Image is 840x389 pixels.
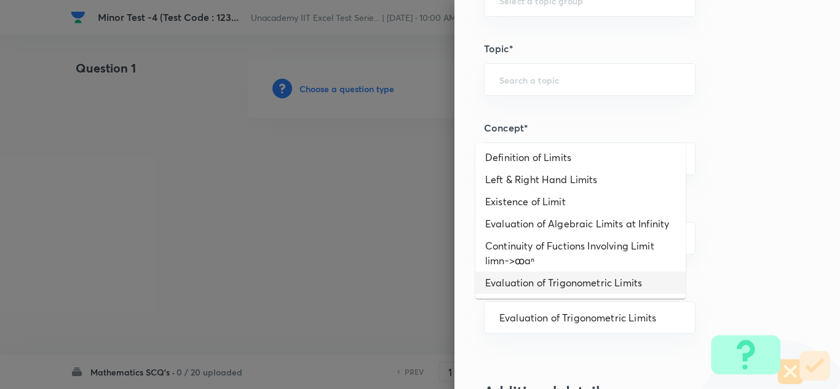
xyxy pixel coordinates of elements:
li: Evaluation of Trigonometric Limits [475,272,686,294]
button: Open [688,79,691,81]
li: Definition of Limits [475,146,686,168]
button: Close [688,316,691,319]
li: Existence of Limit [475,191,686,213]
button: Open [688,158,691,160]
h5: Concept* [484,120,769,135]
button: Open [688,237,691,240]
li: Continuity of Fuctions Involving Limit limn->ꝏaⁿ [475,235,686,272]
li: Evaluation of Algebraic Limits at Infinity [475,213,686,235]
h5: Topic* [484,41,769,56]
input: Search a concept-field [499,312,680,323]
input: Search a topic [499,74,680,85]
li: Left & Right Hand Limits [475,168,686,191]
